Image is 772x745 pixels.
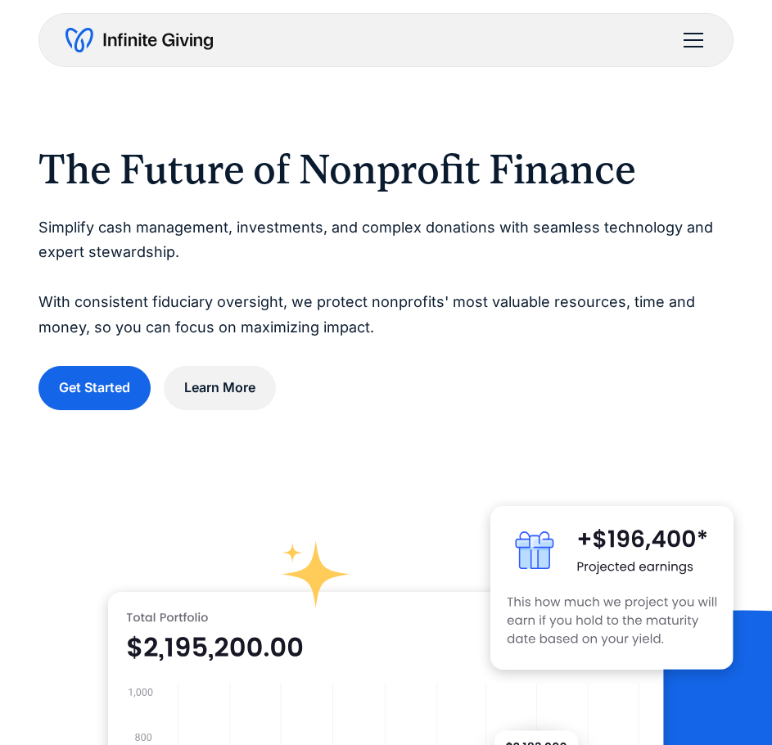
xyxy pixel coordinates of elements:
h1: The Future of Nonprofit Finance [38,144,734,196]
p: Simplify cash management, investments, and complex donations with seamless technology and expert ... [38,215,734,341]
a: Learn More [164,366,276,409]
a: home [65,27,213,53]
a: Get Started [38,366,151,409]
div: menu [674,20,707,60]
